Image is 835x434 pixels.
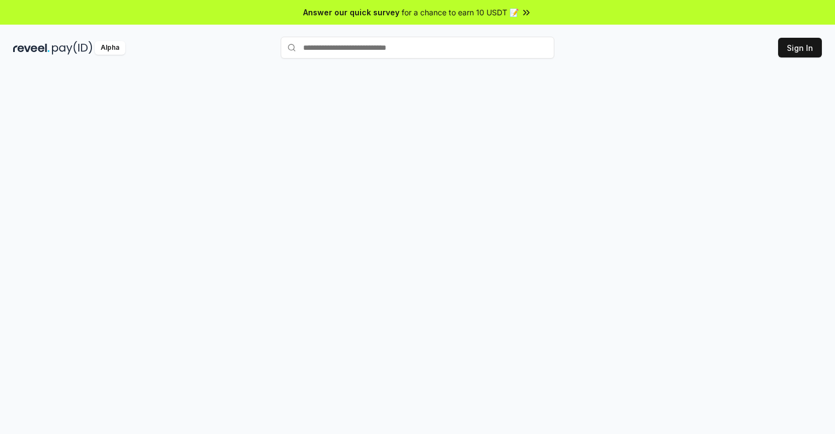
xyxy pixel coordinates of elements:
[778,38,822,57] button: Sign In
[303,7,399,18] span: Answer our quick survey
[402,7,519,18] span: for a chance to earn 10 USDT 📝
[52,41,92,55] img: pay_id
[95,41,125,55] div: Alpha
[13,41,50,55] img: reveel_dark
